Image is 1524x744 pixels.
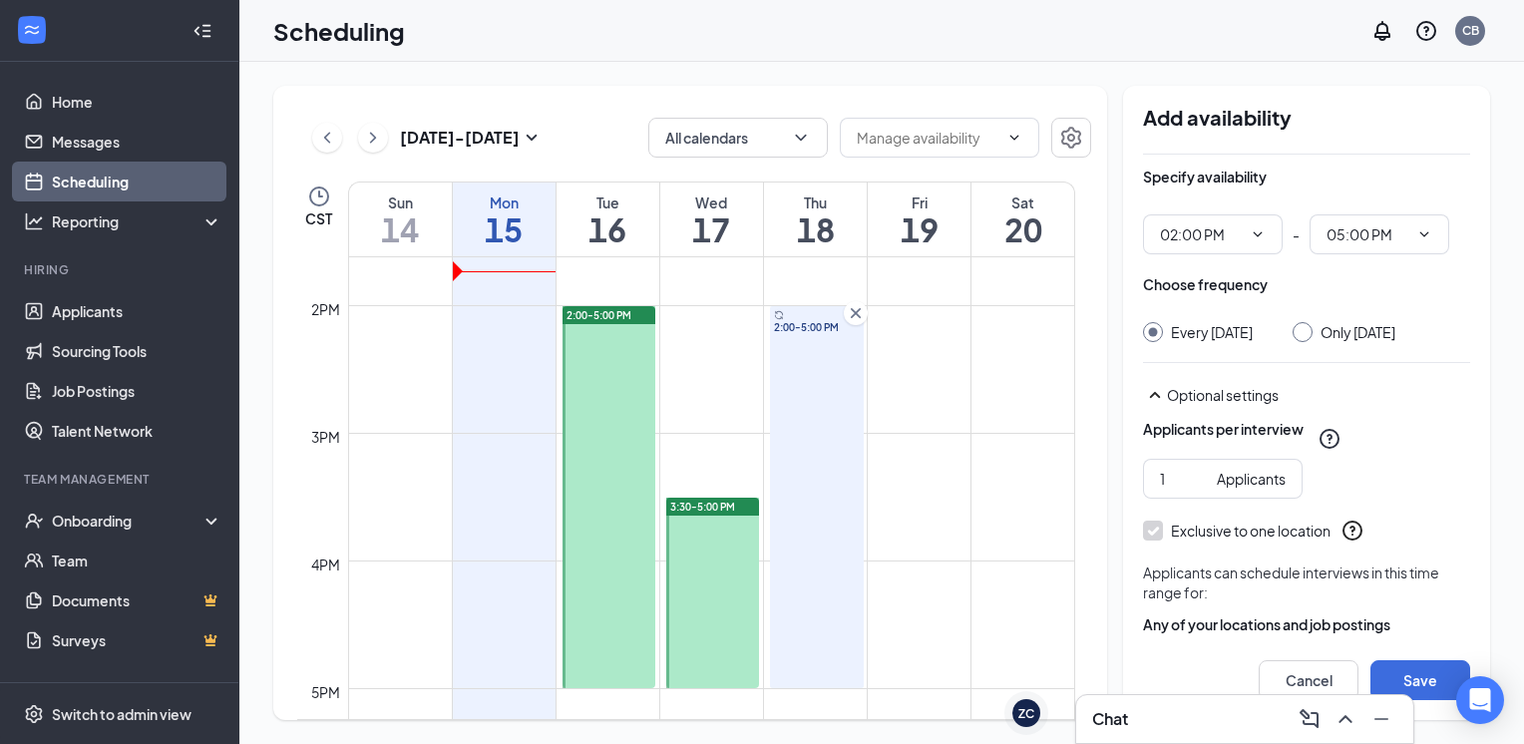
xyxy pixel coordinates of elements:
div: Optional settings [1167,385,1470,405]
div: Open Intercom Messenger [1456,676,1504,724]
a: Job Postings [52,371,222,411]
svg: ChevronLeft [317,126,337,150]
button: Save [1370,660,1470,700]
svg: Minimize [1369,707,1393,731]
svg: QuestionInfo [1414,19,1438,43]
svg: ChevronDown [791,128,811,148]
div: Thu [764,192,867,212]
h1: 17 [660,212,763,246]
h1: Scheduling [273,14,405,48]
h2: Add availability [1143,106,1470,130]
a: Sourcing Tools [52,331,222,371]
svg: SmallChevronDown [520,126,544,150]
h1: 18 [764,212,867,246]
svg: Notifications [1370,19,1394,43]
div: Onboarding [52,511,205,531]
a: Home [52,82,222,122]
svg: ChevronDown [1250,226,1266,242]
a: Team [52,541,222,580]
button: ChevronRight [358,123,388,153]
a: September 16, 2025 [557,183,659,256]
div: Every [DATE] [1171,322,1253,342]
svg: QuestionInfo [1340,519,1364,543]
button: Cancel [1259,660,1358,700]
div: Fri [868,192,970,212]
div: 3pm [307,426,344,448]
svg: Cross [846,303,866,323]
h1: 19 [868,212,970,246]
h1: 15 [453,212,556,246]
div: Any of your locations and job postings [1143,614,1470,634]
a: September 17, 2025 [660,183,763,256]
svg: QuestionInfo [1318,427,1341,451]
a: September 15, 2025 [453,183,556,256]
a: Talent Network [52,411,222,451]
div: Only [DATE] [1321,322,1395,342]
div: Payroll [24,680,218,697]
svg: WorkstreamLogo [22,20,42,40]
button: ChevronUp [1330,703,1361,735]
div: Sat [971,192,1074,212]
a: Scheduling [52,162,222,201]
a: DocumentsCrown [52,580,222,620]
input: Manage availability [857,127,998,149]
div: Specify availability [1143,167,1267,186]
svg: Settings [1059,126,1083,150]
h1: 16 [557,212,659,246]
a: September 14, 2025 [349,183,452,256]
button: ComposeMessage [1294,703,1326,735]
h1: 20 [971,212,1074,246]
svg: ChevronDown [1006,130,1022,146]
div: Reporting [52,211,223,231]
a: September 19, 2025 [868,183,970,256]
svg: ComposeMessage [1298,707,1322,731]
div: Sun [349,192,452,212]
a: Applicants [52,291,222,331]
span: CST [305,208,332,228]
span: 3:30-5:00 PM [670,500,735,514]
div: CB [1462,22,1479,39]
h3: [DATE] - [DATE] [400,127,520,149]
span: 2:00-5:00 PM [567,308,631,322]
a: SurveysCrown [52,620,222,660]
h1: 14 [349,212,452,246]
div: 4pm [307,554,344,575]
div: ZC [1018,705,1034,722]
svg: ChevronRight [363,126,383,150]
div: Mon [453,192,556,212]
div: Exclusive to one location [1171,521,1331,541]
svg: ChevronUp [1333,707,1357,731]
svg: ChevronDown [1416,226,1432,242]
svg: SmallChevronUp [1143,383,1167,407]
div: 2pm [307,298,344,320]
svg: Analysis [24,211,44,231]
a: September 18, 2025 [764,183,867,256]
svg: Collapse [192,21,212,41]
div: Applicants per interview [1143,419,1304,439]
a: Messages [52,122,222,162]
div: Hiring [24,261,218,278]
svg: Clock [307,185,331,208]
button: Settings [1051,118,1091,158]
svg: Sync [774,310,784,320]
div: - [1143,214,1470,254]
div: 5pm [307,681,344,703]
a: September 20, 2025 [971,183,1074,256]
span: 2:00-5:00 PM [774,320,860,334]
div: Applicants can schedule interviews in this time range for: [1143,562,1470,602]
button: ChevronLeft [312,123,342,153]
svg: UserCheck [24,511,44,531]
div: Team Management [24,471,218,488]
div: Switch to admin view [52,704,191,724]
button: All calendarsChevronDown [648,118,828,158]
div: Wed [660,192,763,212]
div: Choose frequency [1143,274,1268,294]
div: Applicants [1217,468,1286,490]
div: Optional settings [1143,383,1470,407]
svg: Settings [24,704,44,724]
button: Minimize [1365,703,1397,735]
h3: Chat [1092,708,1128,730]
div: Tue [557,192,659,212]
